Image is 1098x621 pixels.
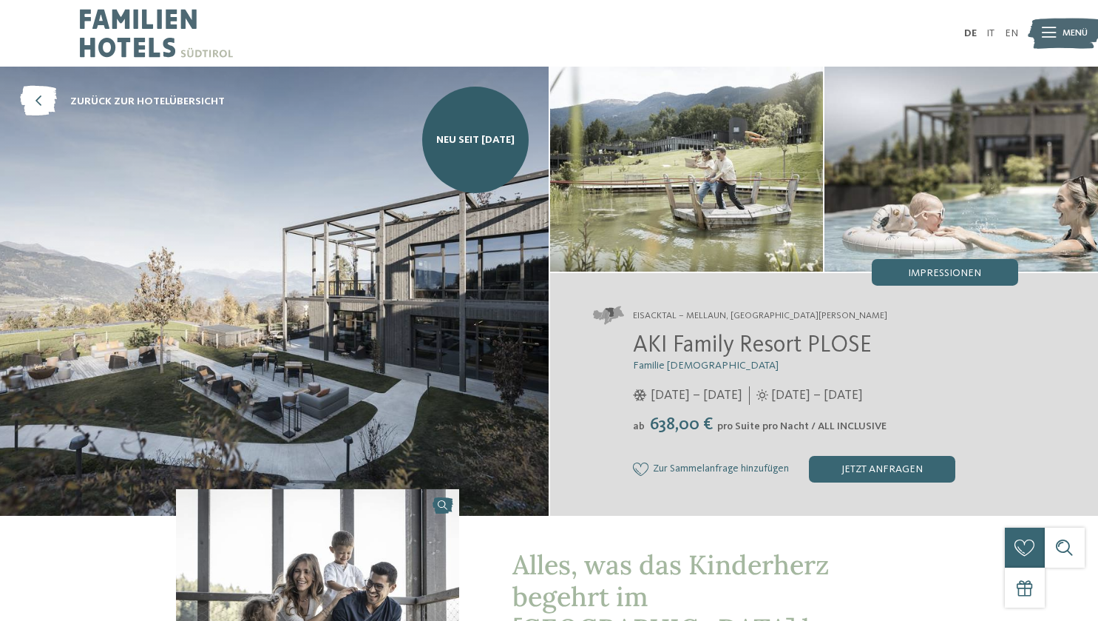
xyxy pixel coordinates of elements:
[986,28,994,38] a: IT
[20,87,225,117] a: zurück zur Hotelübersicht
[550,67,824,272] img: AKI: Alles, was das Kinderherz begehrt
[633,334,872,358] span: AKI Family Resort PLOSE
[964,28,977,38] a: DE
[771,386,863,405] span: [DATE] – [DATE]
[633,421,645,432] span: ab
[651,386,742,405] span: [DATE] – [DATE]
[717,421,887,432] span: pro Suite pro Nacht / ALL INCLUSIVE
[436,132,515,147] span: NEU seit [DATE]
[646,416,716,434] span: 638,00 €
[809,456,955,483] div: jetzt anfragen
[653,463,789,475] span: Zur Sammelanfrage hinzufügen
[70,94,225,109] span: zurück zur Hotelübersicht
[756,389,768,401] i: Öffnungszeiten im Sommer
[908,268,981,278] span: Impressionen
[1063,27,1088,40] span: Menü
[1005,28,1018,38] a: EN
[633,389,647,401] i: Öffnungszeiten im Winter
[633,309,887,323] span: Eisacktal – Mellaun, [GEOGRAPHIC_DATA][PERSON_NAME]
[633,360,779,371] span: Familie [DEMOGRAPHIC_DATA]
[824,67,1098,272] img: AKI: Alles, was das Kinderherz begehrt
